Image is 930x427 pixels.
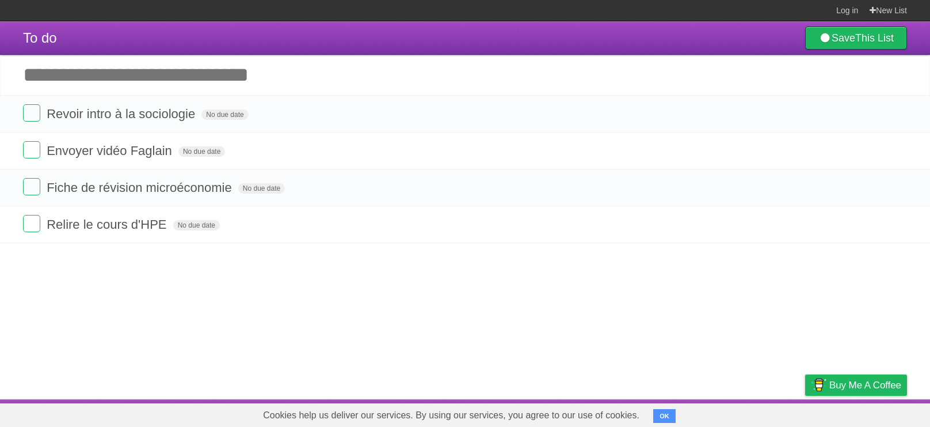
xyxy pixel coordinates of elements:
span: No due date [173,220,220,230]
span: Buy me a coffee [829,375,901,395]
img: Buy me a coffee [811,375,826,395]
span: Cookies help us deliver our services. By using our services, you agree to our use of cookies. [251,404,651,427]
button: OK [653,409,676,423]
span: No due date [201,109,248,120]
label: Done [23,178,40,195]
span: To do [23,30,57,46]
span: Envoyer vidéo Faglain [47,143,175,158]
a: Suggest a feature [834,402,907,424]
a: Buy me a coffee [805,375,907,396]
a: About [652,402,676,424]
label: Done [23,141,40,158]
label: Done [23,104,40,122]
span: Relire le cours d'HPE [47,217,169,232]
a: Privacy [790,402,820,424]
a: Terms [751,402,776,424]
a: SaveThis List [805,27,907,50]
span: No due date [178,146,225,157]
span: Fiche de révision microéconomie [47,180,235,195]
label: Done [23,215,40,232]
span: Revoir intro à la sociologie [47,107,198,121]
b: This List [855,32,894,44]
a: Developers [690,402,737,424]
span: No due date [238,183,285,194]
